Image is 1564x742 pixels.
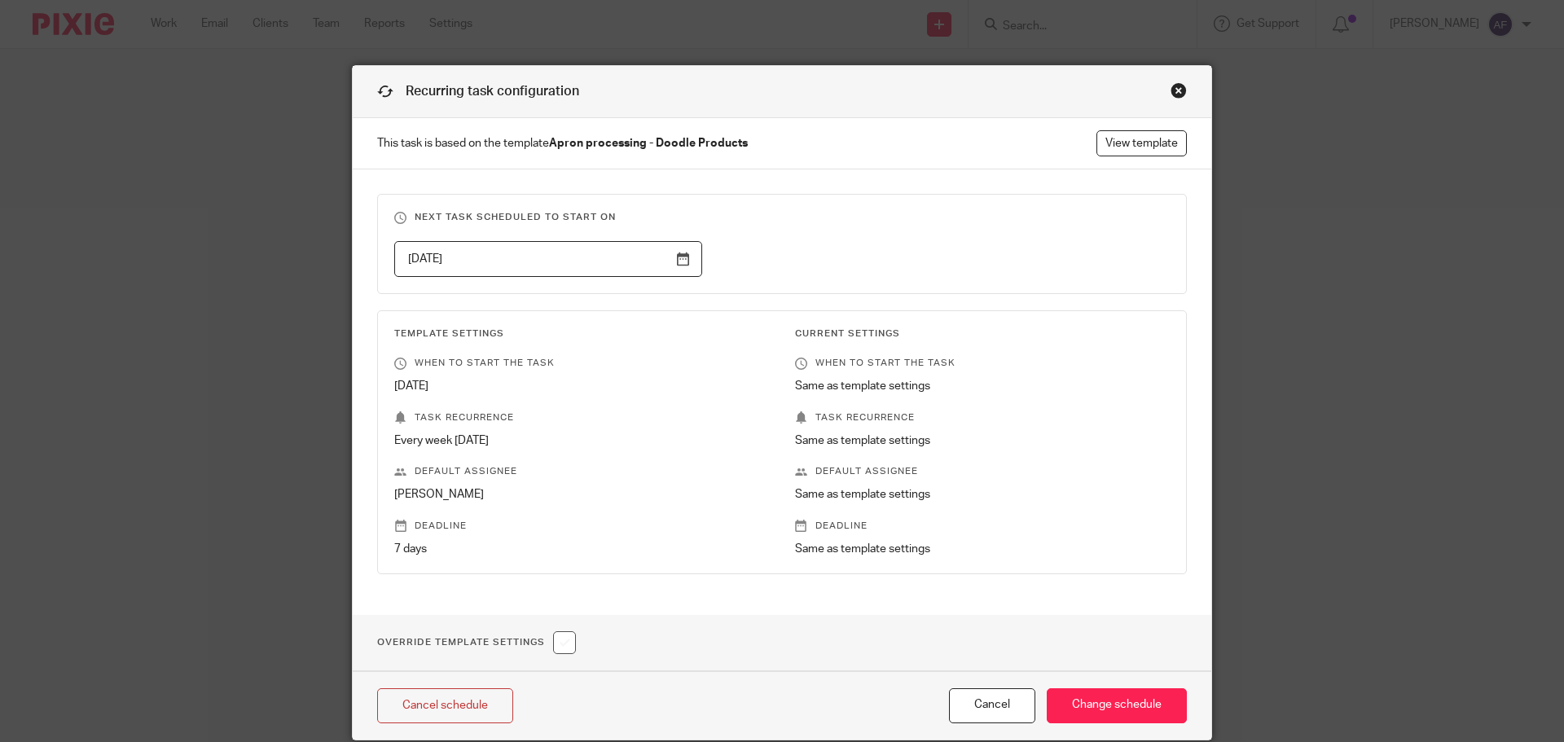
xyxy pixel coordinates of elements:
[394,211,1170,224] h3: Next task scheduled to start on
[377,688,513,723] a: Cancel schedule
[795,357,1170,370] p: When to start the task
[377,631,576,654] h1: Override Template Settings
[795,486,1170,503] p: Same as template settings
[394,486,769,503] p: [PERSON_NAME]
[1171,82,1187,99] div: Close this dialog window
[1096,130,1187,156] a: View template
[377,135,748,151] span: This task is based on the template
[949,688,1035,723] button: Cancel
[394,357,769,370] p: When to start the task
[394,541,769,557] p: 7 days
[795,378,1170,394] p: Same as template settings
[795,465,1170,478] p: Default assignee
[549,138,748,149] strong: Apron processing - Doodle Products
[795,432,1170,449] p: Same as template settings
[1047,688,1187,723] input: Change schedule
[394,411,769,424] p: Task recurrence
[377,82,579,101] h1: Recurring task configuration
[394,465,769,478] p: Default assignee
[394,378,769,394] p: [DATE]
[795,411,1170,424] p: Task recurrence
[795,520,1170,533] p: Deadline
[394,327,769,340] h3: Template Settings
[394,520,769,533] p: Deadline
[795,541,1170,557] p: Same as template settings
[795,327,1170,340] h3: Current Settings
[394,432,769,449] p: Every week [DATE]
